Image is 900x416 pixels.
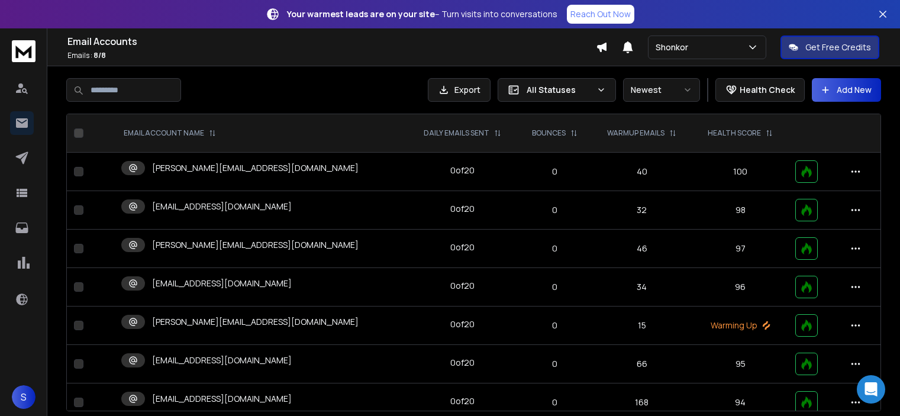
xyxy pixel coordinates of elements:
a: Reach Out Now [567,5,634,24]
div: Open Intercom Messenger [857,375,885,404]
p: Emails : [67,51,596,60]
p: HEALTH SCORE [708,128,761,138]
p: [PERSON_NAME][EMAIL_ADDRESS][DOMAIN_NAME] [152,239,359,251]
p: 0 [525,243,585,254]
div: 0 of 20 [450,165,475,176]
p: Warming Up [699,320,781,331]
p: Health Check [740,84,795,96]
td: 32 [592,191,692,230]
div: 0 of 20 [450,357,475,369]
p: BOUNCES [532,128,566,138]
p: Get Free Credits [805,41,871,53]
td: 34 [592,268,692,307]
td: 98 [692,191,788,230]
td: 15 [592,307,692,345]
p: 0 [525,281,585,293]
td: 66 [592,345,692,383]
p: [EMAIL_ADDRESS][DOMAIN_NAME] [152,201,292,212]
button: Get Free Credits [780,36,879,59]
button: Health Check [715,78,805,102]
img: logo [12,40,36,62]
td: 96 [692,268,788,307]
p: 0 [525,204,585,216]
td: 100 [692,153,788,191]
p: 0 [525,166,585,178]
p: – Turn visits into conversations [287,8,557,20]
div: 0 of 20 [450,318,475,330]
strong: Your warmest leads are on your site [287,8,435,20]
div: EMAIL ACCOUNT NAME [124,128,216,138]
button: Newest [623,78,700,102]
p: [PERSON_NAME][EMAIL_ADDRESS][DOMAIN_NAME] [152,162,359,174]
p: DAILY EMAILS SENT [424,128,489,138]
td: 97 [692,230,788,268]
td: 40 [592,153,692,191]
button: S [12,385,36,409]
div: 0 of 20 [450,395,475,407]
button: Add New [812,78,881,102]
div: 0 of 20 [450,203,475,215]
p: [EMAIL_ADDRESS][DOMAIN_NAME] [152,354,292,366]
p: [EMAIL_ADDRESS][DOMAIN_NAME] [152,278,292,289]
p: 0 [525,396,585,408]
td: 46 [592,230,692,268]
p: WARMUP EMAILS [607,128,664,138]
p: 0 [525,320,585,331]
p: Reach Out Now [570,8,631,20]
div: 0 of 20 [450,280,475,292]
h1: Email Accounts [67,34,596,49]
p: 0 [525,358,585,370]
span: 8 / 8 [93,50,106,60]
p: [EMAIL_ADDRESS][DOMAIN_NAME] [152,393,292,405]
button: Export [428,78,491,102]
p: Shonkor [656,41,693,53]
td: 95 [692,345,788,383]
div: 0 of 20 [450,241,475,253]
p: [PERSON_NAME][EMAIL_ADDRESS][DOMAIN_NAME] [152,316,359,328]
p: All Statuses [527,84,592,96]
